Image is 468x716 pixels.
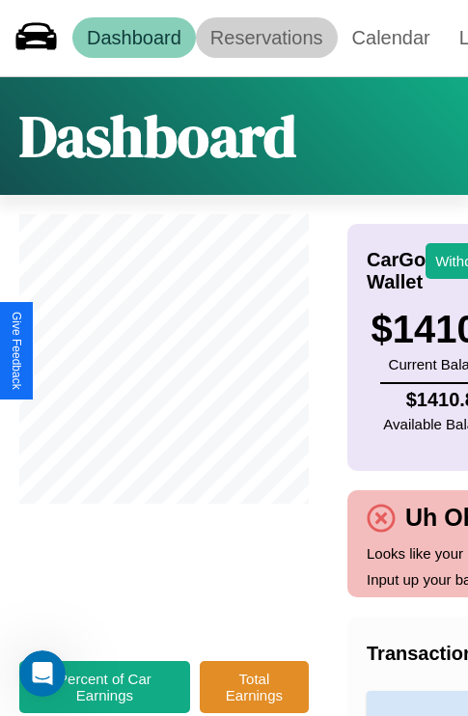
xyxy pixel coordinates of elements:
[10,312,23,390] div: Give Feedback
[19,96,296,176] h1: Dashboard
[196,17,338,58] a: Reservations
[19,661,190,713] button: Percent of Car Earnings
[338,17,445,58] a: Calendar
[19,650,66,697] iframe: Intercom live chat
[72,17,196,58] a: Dashboard
[200,661,309,713] button: Total Earnings
[367,249,426,293] h4: CarGo Wallet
